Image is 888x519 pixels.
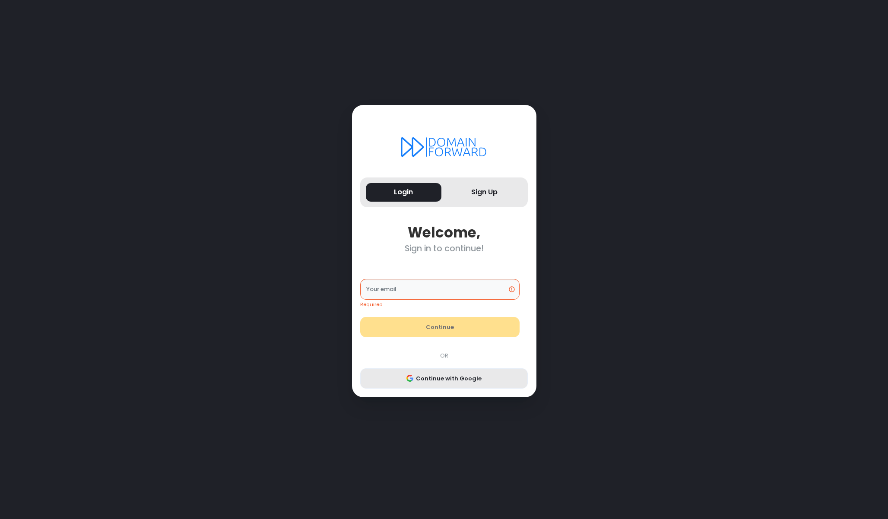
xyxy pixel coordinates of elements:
[360,244,528,253] div: Sign in to continue!
[356,351,532,360] div: OR
[447,183,523,202] button: Sign Up
[360,224,528,241] div: Welcome,
[360,301,520,308] div: Required
[366,183,441,202] button: Login
[360,368,528,389] button: Continue with Google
